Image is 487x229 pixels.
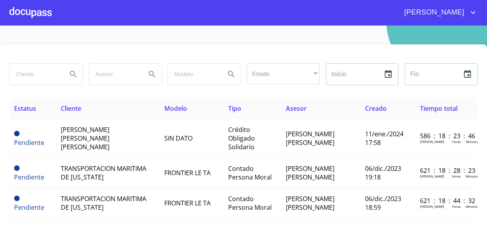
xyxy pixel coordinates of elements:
[365,164,401,181] span: 06/dic./2023 19:18
[164,104,187,113] span: Modelo
[228,125,255,151] span: Crédito Obligado Solidario
[452,174,461,178] p: Horas
[61,194,146,212] span: TRANSPORTACION MARITIMA DE [US_STATE]
[452,139,461,144] p: Horas
[286,104,307,113] span: Asesor
[228,164,272,181] span: Contado Persona Moral
[466,139,478,144] p: Minutos
[164,169,211,177] span: FRONTIER LE TA
[61,164,146,181] span: TRANSPORTACION MARITIMA DE [US_STATE]
[14,203,44,212] span: Pendiente
[398,6,468,19] span: [PERSON_NAME]
[143,65,162,84] button: Search
[14,196,20,201] span: Pendiente
[286,164,334,181] span: [PERSON_NAME] [PERSON_NAME]
[14,131,20,136] span: Pendiente
[164,134,193,143] span: SIN DATO
[466,204,478,209] p: Minutos
[286,130,334,147] span: [PERSON_NAME] [PERSON_NAME]
[420,166,473,175] p: 621 : 18 : 28 : 23
[14,165,20,171] span: Pendiente
[420,139,444,144] p: [PERSON_NAME]
[247,63,320,84] div: ​
[64,65,83,84] button: Search
[164,199,211,207] span: FRONTIER LE TA
[452,204,461,209] p: Horas
[228,104,241,113] span: Tipo
[466,174,478,178] p: Minutos
[420,196,473,205] p: 621 : 18 : 44 : 32
[365,104,387,113] span: Creado
[61,125,109,151] span: [PERSON_NAME] [PERSON_NAME] [PERSON_NAME]
[14,173,44,181] span: Pendiente
[228,194,272,212] span: Contado Persona Moral
[420,132,473,140] p: 586 : 18 : 23 : 46
[14,104,36,113] span: Estatus
[222,65,241,84] button: Search
[89,64,140,85] input: search
[420,104,458,113] span: Tiempo total
[10,64,61,85] input: search
[420,204,444,209] p: [PERSON_NAME]
[420,174,444,178] p: [PERSON_NAME]
[365,130,403,147] span: 11/ene./2024 17:58
[398,6,478,19] button: account of current user
[365,194,401,212] span: 06/dic./2023 18:59
[168,64,219,85] input: search
[61,104,81,113] span: Cliente
[14,138,44,147] span: Pendiente
[286,194,334,212] span: [PERSON_NAME] [PERSON_NAME]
